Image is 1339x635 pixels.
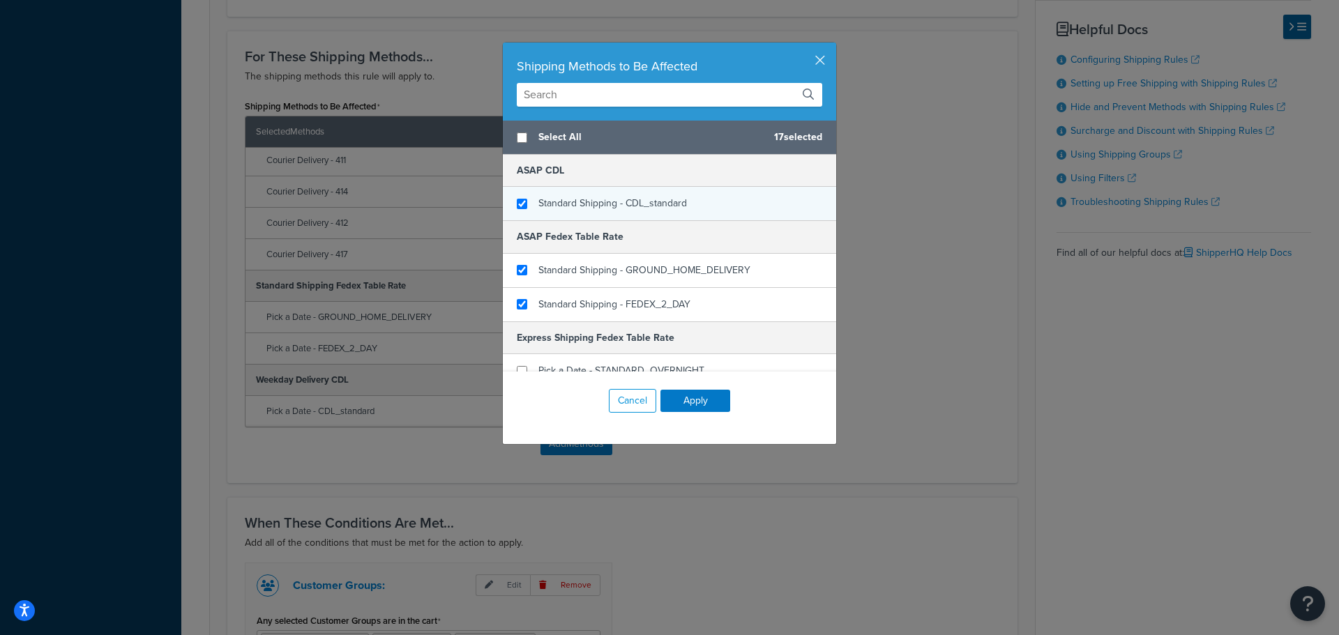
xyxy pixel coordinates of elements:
[503,121,836,155] div: 17 selected
[660,390,730,412] button: Apply
[538,128,763,147] span: Select All
[538,196,687,211] span: Standard Shipping - CDL_standard
[503,321,836,354] h5: Express Shipping Fedex Table Rate
[517,56,822,76] div: Shipping Methods to Be Affected
[538,263,750,277] span: Standard Shipping - GROUND_HOME_DELIVERY
[503,220,836,253] h5: ASAP Fedex Table Rate
[538,297,690,312] span: Standard Shipping - FEDEX_2_DAY
[503,155,836,187] h5: ASAP CDL
[517,83,822,107] input: Search
[609,389,656,413] button: Cancel
[538,363,704,378] span: Pick a Date - STANDARD_OVERNIGHT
